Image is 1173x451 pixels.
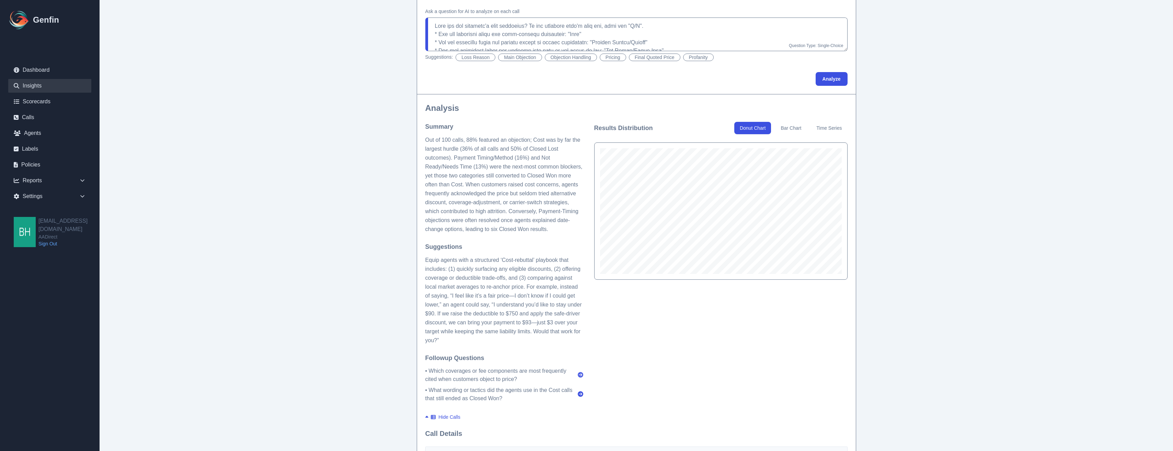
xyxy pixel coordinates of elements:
[811,122,847,134] button: Time Series
[8,158,91,172] a: Policies
[8,111,91,124] a: Calls
[425,242,583,252] h4: Suggestions
[425,122,583,131] h4: Summary
[8,174,91,187] div: Reports
[425,386,578,403] span: • What wording or tactics did the agents use in the Cost calls that still ended as Closed Won?
[38,233,100,240] span: AADirect
[498,54,542,61] button: Main Objection
[456,54,495,61] button: Loss Reason
[425,414,461,420] button: Hide Calls
[425,18,848,51] textarea: Lore ips dol sitametc'a elit seddoeius? Te inc utlabore etdo'm aliq eni, admi ven "Q/N". * Exe ul...
[425,54,453,61] span: Suggestions:
[545,54,597,61] button: Objection Handling
[8,9,30,31] img: Logo
[38,217,100,233] h2: [EMAIL_ADDRESS][DOMAIN_NAME]
[38,240,100,247] a: Sign Out
[594,123,653,133] h3: Results Distribution
[8,189,91,203] div: Settings
[8,63,91,77] a: Dashboard
[734,122,771,134] button: Donut Chart
[425,136,583,234] p: Out of 100 calls, 88% featured an objection; Cost was by far the largest hurdle (36% of all calls...
[425,429,848,438] h3: Call Details
[789,43,843,48] span: Question Type: Single-Choice
[14,217,36,247] img: bhackett@aadirect.com
[425,8,848,15] h4: Ask a question for AI to analyze on each call
[816,72,848,86] button: Analyze
[425,103,848,114] h2: Analysis
[629,54,680,61] button: Final Quoted Price
[425,256,583,345] p: Equip agents with a structured ‘Cost-rebuttal’ playbook that includes: (1) quickly surfacing any ...
[425,353,583,363] h4: Followup Questions
[425,367,578,383] span: • Which coverages or fee components are most frequently cited when customers object to price?
[600,54,626,61] button: Pricing
[8,142,91,156] a: Labels
[8,95,91,108] a: Scorecards
[33,14,59,25] h1: Genfin
[8,126,91,140] a: Agents
[683,54,714,61] button: Profanity
[775,122,807,134] button: Bar Chart
[8,79,91,93] a: Insights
